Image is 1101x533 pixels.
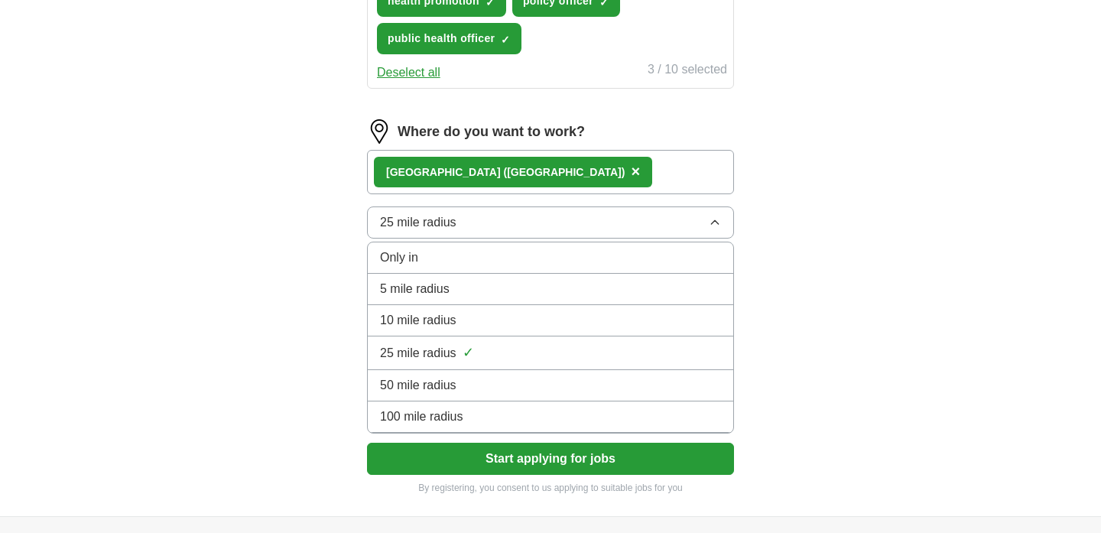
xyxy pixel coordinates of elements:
[367,443,734,475] button: Start applying for jobs
[367,206,734,239] button: 25 mile radius
[463,343,474,363] span: ✓
[648,60,727,82] div: 3 / 10 selected
[631,163,640,180] span: ×
[380,408,463,426] span: 100 mile radius
[388,31,495,47] span: public health officer
[386,166,501,178] strong: [GEOGRAPHIC_DATA]
[367,481,734,495] p: By registering, you consent to us applying to suitable jobs for you
[501,34,510,46] span: ✓
[377,63,440,82] button: Deselect all
[631,161,640,184] button: ×
[380,280,450,298] span: 5 mile radius
[380,376,456,395] span: 50 mile radius
[380,311,456,330] span: 10 mile radius
[380,249,418,267] span: Only in
[503,166,625,178] span: ([GEOGRAPHIC_DATA])
[377,23,521,54] button: public health officer✓
[380,344,456,362] span: 25 mile radius
[380,213,456,232] span: 25 mile radius
[398,122,585,142] label: Where do you want to work?
[367,119,391,144] img: location.png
